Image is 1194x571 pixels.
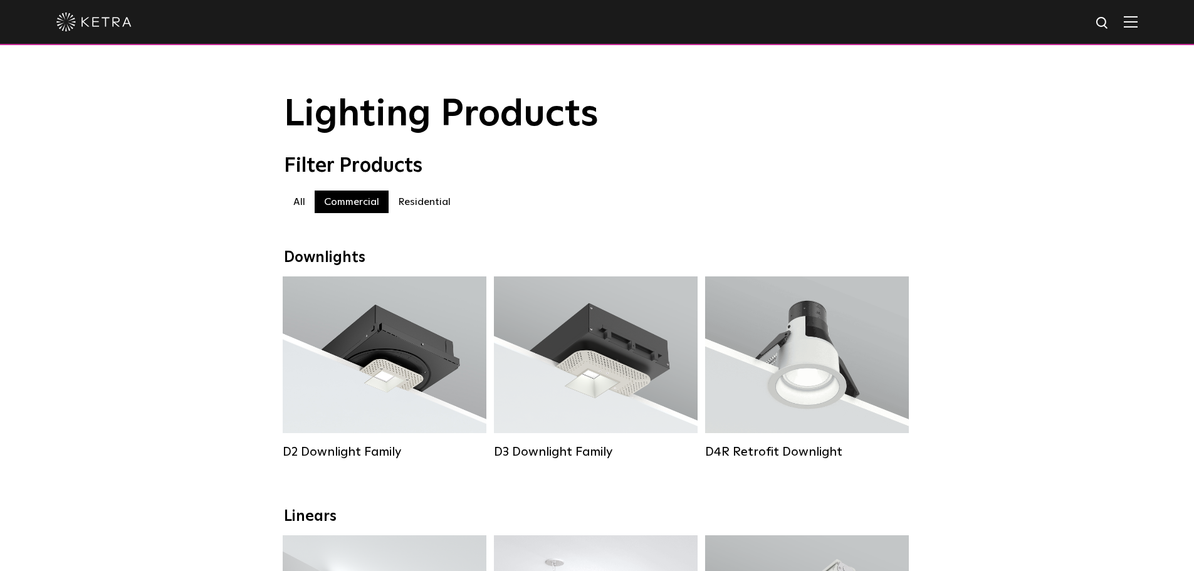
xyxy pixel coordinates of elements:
[705,444,909,459] div: D4R Retrofit Downlight
[56,13,132,31] img: ketra-logo-2019-white
[284,249,911,267] div: Downlights
[315,191,389,213] label: Commercial
[284,508,911,526] div: Linears
[284,154,911,178] div: Filter Products
[284,191,315,213] label: All
[705,276,909,466] a: D4R Retrofit Downlight Lumen Output:800Colors:White / BlackBeam Angles:15° / 25° / 40° / 60°Watta...
[1124,16,1138,28] img: Hamburger%20Nav.svg
[283,276,486,466] a: D2 Downlight Family Lumen Output:1200Colors:White / Black / Gloss Black / Silver / Bronze / Silve...
[494,276,698,466] a: D3 Downlight Family Lumen Output:700 / 900 / 1100Colors:White / Black / Silver / Bronze / Paintab...
[284,96,599,134] span: Lighting Products
[283,444,486,459] div: D2 Downlight Family
[494,444,698,459] div: D3 Downlight Family
[389,191,460,213] label: Residential
[1095,16,1111,31] img: search icon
